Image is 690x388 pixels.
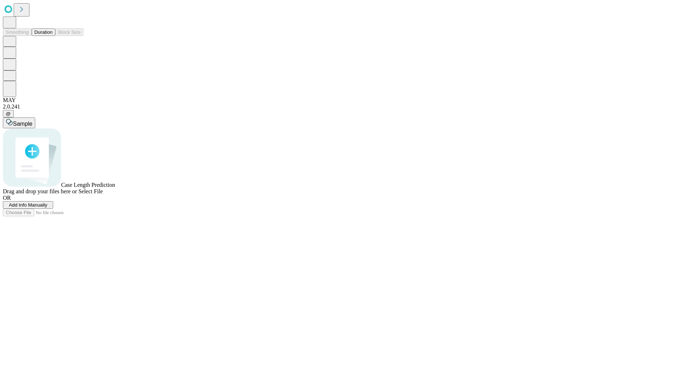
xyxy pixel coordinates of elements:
[3,195,11,201] span: OR
[55,28,83,36] button: Block Size
[3,110,14,117] button: @
[3,28,32,36] button: Smoothing
[3,103,687,110] div: 2.0.241
[78,188,103,194] span: Select File
[3,117,35,128] button: Sample
[9,202,47,208] span: Add Info Manually
[13,121,32,127] span: Sample
[6,111,11,116] span: @
[3,188,77,194] span: Drag and drop your files here or
[3,201,53,209] button: Add Info Manually
[3,97,687,103] div: MAY
[61,182,115,188] span: Case Length Prediction
[32,28,55,36] button: Duration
